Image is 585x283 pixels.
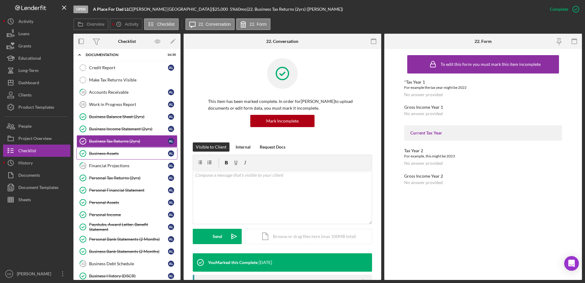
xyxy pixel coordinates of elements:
[3,169,70,181] a: Documents
[165,53,176,57] div: 16 / 30
[89,77,177,82] div: Make Tax Returns Visible
[260,142,285,152] div: Request Docs
[266,115,299,127] div: Mark Incomplete
[89,175,168,180] div: Personal Tax Returns (2yrs)
[18,194,31,207] div: Sheets
[15,268,55,281] div: [PERSON_NAME]
[3,157,70,169] a: History
[168,101,174,108] div: A L
[544,3,582,15] button: Complete
[168,126,174,132] div: A L
[76,270,177,282] a: Business History (DSCR)AL
[212,6,228,12] span: $25,000
[168,89,174,95] div: A L
[18,40,31,54] div: Grants
[3,77,70,89] button: Dashboard
[18,169,40,183] div: Documents
[76,233,177,245] a: Personal Bank Statements (2 Months)AL
[236,18,270,30] button: 22. Form
[168,163,174,169] div: A L
[168,236,174,242] div: A L
[168,199,174,206] div: A L
[76,221,177,233] a: Paystubs, Award Letter, Benefit StatementAL
[3,132,70,145] a: Project Overview
[3,40,70,52] button: Grants
[76,74,177,86] a: Make Tax Returns Visible
[89,90,168,95] div: Accounts Receivable
[73,6,88,13] div: Open
[76,147,177,160] a: Business AssetsAL
[76,184,177,196] a: Personal Financial StatementAL
[7,272,11,276] text: DB
[81,103,84,106] tspan: 19
[168,224,174,230] div: A L
[18,77,39,90] div: Dashboard
[199,22,231,27] label: 22. Conversation
[3,120,70,132] button: People
[76,86,177,98] a: 18Accounts ReceivableAL
[125,22,138,27] label: Activity
[208,260,258,265] div: You Marked this Complete
[89,114,168,119] div: Business Balance Sheet (2yrs)
[3,194,70,206] button: Sheets
[18,157,33,171] div: History
[76,62,177,74] a: Credit ReportAL
[18,132,52,146] div: Project Overview
[81,90,85,94] tspan: 18
[76,209,177,221] a: Personal IncomeAL
[76,123,177,135] a: Business Income Statement (2yrs)AL
[168,187,174,193] div: A L
[410,130,556,135] div: Current Tax Year
[144,18,179,30] button: Checklist
[89,249,168,254] div: Business Bank Statements (2 Months)
[168,212,174,218] div: A L
[441,62,541,67] div: To edit this form you must mark this item incomplete
[3,64,70,77] a: Long-Term
[168,114,174,120] div: A L
[89,163,168,168] div: Financial Projections
[18,120,32,134] div: People
[3,28,70,40] button: Loans
[236,142,251,152] div: Internal
[259,260,272,265] time: 2025-08-26 19:45
[18,28,29,41] div: Loans
[93,6,131,12] b: A Place For Dad LLC
[118,39,136,44] div: Checklist
[3,145,70,157] a: Checklist
[404,111,443,116] div: No answer provided
[3,89,70,101] a: Clients
[168,248,174,255] div: A L
[76,258,177,270] a: 32Business Debt ScheduleAL
[18,181,58,195] div: Document Templates
[89,200,168,205] div: Personal Assets
[81,262,85,266] tspan: 32
[404,161,443,166] div: No answer provided
[168,138,174,144] div: A L
[249,22,266,27] label: 22. Form
[18,52,41,66] div: Educational
[18,101,54,115] div: Product Templates
[168,273,174,279] div: A L
[89,126,168,131] div: Business Income Statement (2yrs)
[247,7,343,12] div: | 22. Business Tax Returns (2yrs) ([PERSON_NAME])
[89,65,168,70] div: Credit Report
[93,7,132,12] div: |
[404,174,562,179] div: Gross Income Year 2
[157,22,175,27] label: Checklist
[404,92,443,97] div: No answer provided
[89,212,168,217] div: Personal Income
[404,85,562,91] div: For example the tax year might be 2022
[3,181,70,194] button: Document Templates
[89,188,168,193] div: Personal Financial Statement
[266,39,298,44] div: 22. Conversation
[404,180,443,185] div: No answer provided
[475,39,492,44] div: 22. Form
[168,150,174,157] div: A L
[76,196,177,209] a: Personal AssetsAL
[18,89,32,103] div: Clients
[18,145,36,158] div: Checklist
[564,256,579,271] div: Open Intercom Messenger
